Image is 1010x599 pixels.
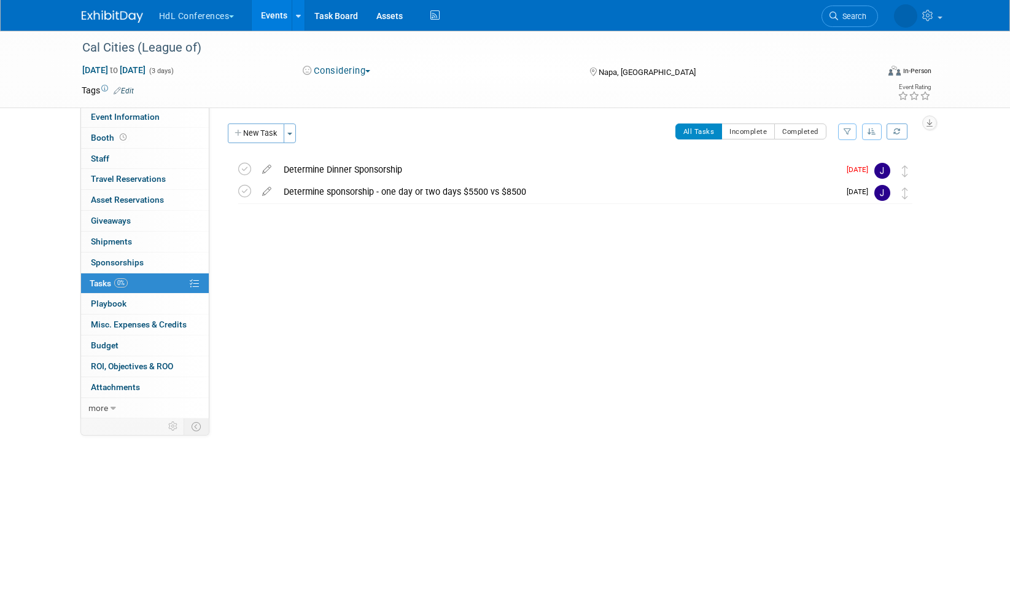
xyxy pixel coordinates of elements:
span: Shipments [91,237,132,246]
span: (3 days) [148,67,174,75]
img: Johnny Nguyen [874,185,890,201]
a: Playbook [81,294,209,314]
a: Shipments [81,232,209,252]
span: [DATE] [847,165,874,174]
div: In-Person [903,66,931,76]
span: Travel Reservations [91,174,166,184]
a: Attachments [81,377,209,397]
a: Asset Reservations [81,190,209,210]
a: ROI, Objectives & ROO [81,356,209,377]
a: more [81,398,209,418]
button: New Task [228,123,284,143]
a: Booth [81,128,209,148]
td: Personalize Event Tab Strip [163,418,184,434]
img: Format-Inperson.png [888,66,901,76]
a: Travel Reservations [81,169,209,189]
a: Sponsorships [81,253,209,273]
div: Cal Cities (League of) [78,37,860,59]
td: Toggle Event Tabs [184,418,209,434]
img: Johnny Nguyen [874,163,890,179]
div: Determine Dinner Sponsorship [278,159,839,180]
span: to [108,65,120,75]
span: Misc. Expenses & Credits [91,319,187,329]
span: Attachments [91,382,140,392]
a: Misc. Expenses & Credits [81,315,209,335]
span: 0% [114,278,128,288]
i: Move task [902,187,908,199]
a: Search [822,6,878,27]
i: Move task [902,165,908,177]
span: Napa, [GEOGRAPHIC_DATA] [599,68,696,77]
span: Staff [91,154,109,163]
span: Budget [91,340,118,350]
button: All Tasks [675,123,723,139]
td: Tags [82,84,134,96]
a: edit [256,186,278,197]
a: Staff [81,149,209,169]
span: [DATE] [847,187,874,196]
span: Playbook [91,299,126,308]
span: Booth [91,133,129,143]
span: Asset Reservations [91,195,164,205]
a: Budget [81,335,209,356]
div: Determine sponsorship - one day or two days $5500 vs $8500 [278,181,839,202]
span: ROI, Objectives & ROO [91,361,173,371]
button: Incomplete [721,123,775,139]
img: ExhibitDay [82,10,143,23]
div: Event Format [806,64,932,82]
a: edit [256,164,278,175]
button: Considering [298,65,375,77]
span: Booth not reserved yet [117,133,129,142]
a: Refresh [887,123,907,139]
button: Completed [774,123,826,139]
img: Polly Tracy [894,4,917,28]
span: more [88,403,108,413]
div: Event Rating [898,84,931,90]
a: Giveaways [81,211,209,231]
a: Tasks0% [81,273,209,294]
span: Giveaways [91,216,131,225]
a: Edit [114,87,134,95]
a: Event Information [81,107,209,127]
span: Tasks [90,278,128,288]
span: [DATE] [DATE] [82,65,146,76]
span: Search [838,12,866,21]
span: Event Information [91,112,160,122]
span: Sponsorships [91,257,144,267]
